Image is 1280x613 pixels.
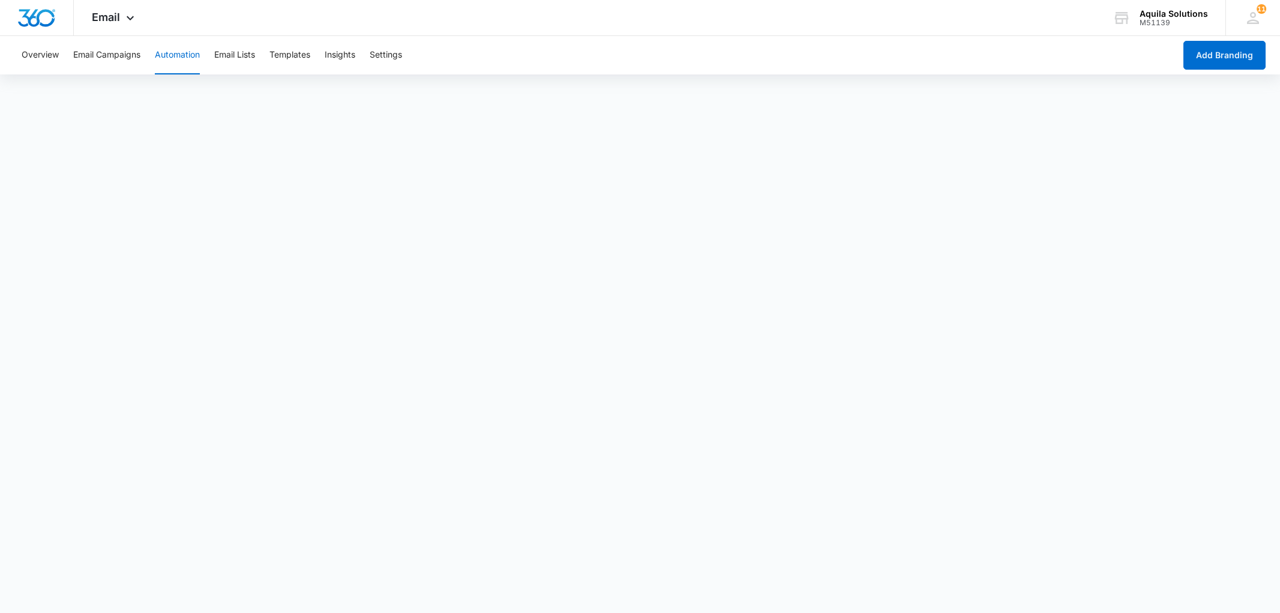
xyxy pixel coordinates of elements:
[269,36,310,74] button: Templates
[155,36,200,74] button: Automation
[1140,19,1208,27] div: account id
[92,11,120,23] span: Email
[1257,4,1266,14] div: notifications count
[1183,41,1266,70] button: Add Branding
[370,36,402,74] button: Settings
[214,36,255,74] button: Email Lists
[1140,9,1208,19] div: account name
[1257,4,1266,14] span: 11
[22,36,59,74] button: Overview
[73,36,140,74] button: Email Campaigns
[325,36,355,74] button: Insights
